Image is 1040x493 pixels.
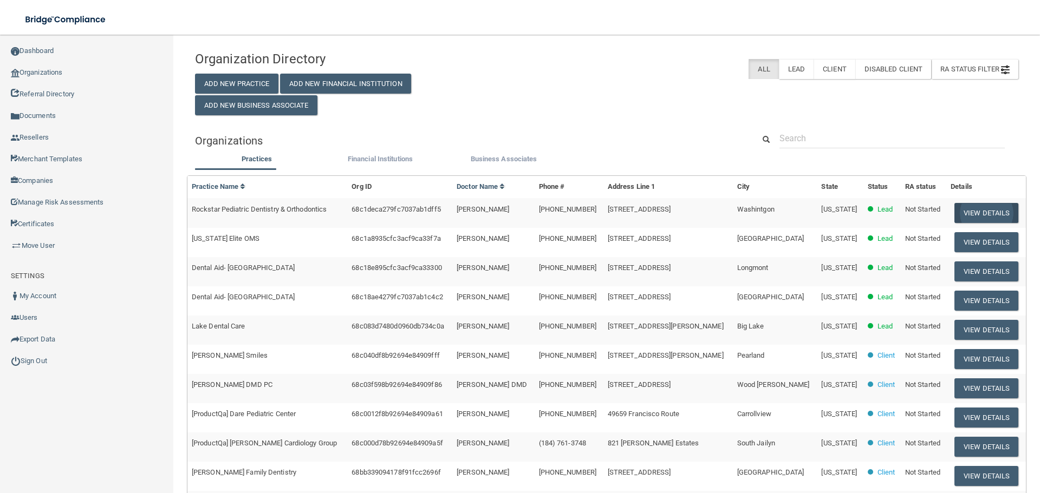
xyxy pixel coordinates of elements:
span: [PHONE_NUMBER] [539,234,596,242]
label: All [749,59,778,79]
span: [STREET_ADDRESS] [608,264,671,272]
h4: Organization Directory [195,52,459,66]
span: 68c18e895cfc3acf9ca33300 [352,264,441,272]
span: [STREET_ADDRESS] [608,380,671,389]
span: Pearland [737,351,765,359]
a: Practice Name [192,182,246,190]
span: [US_STATE] [821,234,857,242]
span: Financial Institutions [348,155,413,163]
span: [US_STATE] [821,293,857,301]
span: [PERSON_NAME] [457,351,509,359]
th: Details [946,176,1026,198]
th: State [817,176,863,198]
span: [PHONE_NUMBER] [539,351,596,359]
img: ic_dashboard_dark.d01f4a41.png [11,47,19,56]
span: Not Started [905,380,940,389]
span: Not Started [905,234,940,242]
p: Lead [877,261,893,274]
span: [PERSON_NAME] Smiles [192,351,268,359]
span: 68c1deca279fc7037ab1dff5 [352,205,440,213]
span: [PERSON_NAME] [457,410,509,418]
img: briefcase.64adab9b.png [11,240,22,251]
span: 68bb339094178f91fcc2696f [352,468,440,476]
span: [PERSON_NAME] [457,264,509,272]
span: [STREET_ADDRESS] [608,468,671,476]
button: View Details [954,261,1018,281]
button: View Details [954,291,1018,311]
span: [GEOGRAPHIC_DATA] [737,234,804,242]
span: Carrollview [737,410,771,418]
span: 49659 Francisco Route [608,410,679,418]
li: Financial Institutions [318,153,442,168]
span: [PERSON_NAME] [457,468,509,476]
label: Financial Institutions [324,153,437,166]
button: Add New Practice [195,74,278,94]
span: South Jailyn [737,439,775,447]
label: SETTINGS [11,269,44,282]
th: RA status [901,176,946,198]
span: Rockstar Pediatric Dentistry & Orthodontics [192,205,327,213]
span: [STREET_ADDRESS] [608,205,671,213]
span: 68c0012f8b92694e84909a61 [352,410,443,418]
span: 68c083d7480d0960db734c0a [352,322,444,330]
th: City [733,176,817,198]
span: 68c000d78b92694e84909a5f [352,439,443,447]
span: [STREET_ADDRESS][PERSON_NAME] [608,322,724,330]
span: [PERSON_NAME] [457,234,509,242]
span: Not Started [905,205,940,213]
span: Longmont [737,264,769,272]
span: [US_STATE] [821,205,857,213]
input: Search [779,128,1005,148]
span: Dental Aid- [GEOGRAPHIC_DATA] [192,264,295,272]
span: Wood [PERSON_NAME] [737,380,810,389]
span: [PERSON_NAME] [457,293,509,301]
span: [GEOGRAPHIC_DATA] [737,468,804,476]
span: Big Lake [737,322,764,330]
label: Lead [779,59,814,79]
img: icon-documents.8dae5593.png [11,112,19,121]
span: [PHONE_NUMBER] [539,205,596,213]
span: [STREET_ADDRESS] [608,293,671,301]
span: 68c18ae4279fc7037ab1c4c2 [352,293,443,301]
span: [PERSON_NAME] DMD PC [192,380,272,389]
button: View Details [954,407,1018,428]
p: Client [877,466,895,479]
button: View Details [954,320,1018,340]
span: Washintgon [737,205,775,213]
p: Client [877,407,895,420]
span: 68c1a8935cfc3acf9ca33f7a [352,234,440,242]
span: [US_STATE] [821,264,857,272]
h5: Organizations [195,135,738,147]
span: [US_STATE] Elite OMS [192,234,259,242]
img: ic_user_dark.df1a06c3.png [11,292,19,300]
span: RA Status Filter [940,65,1010,73]
button: View Details [954,349,1018,369]
span: [PHONE_NUMBER] [539,322,596,330]
th: Status [863,176,901,198]
span: [PERSON_NAME] DMD [457,380,527,389]
th: Phone # [535,176,603,198]
span: [US_STATE] [821,322,857,330]
span: [US_STATE] [821,439,857,447]
img: ic_reseller.de258add.png [11,134,19,142]
p: Lead [877,320,893,333]
span: [US_STATE] [821,380,857,389]
p: Lead [877,203,893,216]
th: Address Line 1 [603,176,733,198]
button: View Details [954,466,1018,486]
img: icon-filter@2x.21656d0b.png [1001,65,1010,74]
span: Dental Aid- [GEOGRAPHIC_DATA] [192,293,295,301]
p: Lead [877,291,893,304]
button: Add New Business Associate [195,95,317,115]
p: Client [877,378,895,391]
p: Client [877,349,895,362]
img: ic_power_dark.7ecde6b1.png [11,356,21,366]
span: [PHONE_NUMBER] [539,264,596,272]
label: Practices [200,153,313,166]
iframe: Drift Widget Chat Controller [853,416,1027,459]
span: [ProductQa] Dare Pediatric Center [192,410,296,418]
span: Not Started [905,322,940,330]
span: Not Started [905,468,940,476]
button: View Details [954,378,1018,398]
span: [ProductQa] [PERSON_NAME] Cardiology Group [192,439,337,447]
